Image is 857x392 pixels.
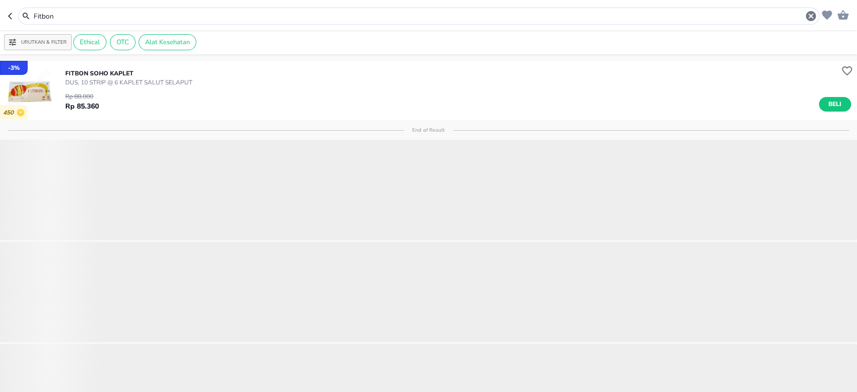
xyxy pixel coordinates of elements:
[65,92,99,101] p: Rp 88.000
[4,34,72,50] button: Urutkan & Filter
[65,78,192,87] p: Dus, 10 strip @ 6 KAPLET SALUT SELAPUT
[139,34,196,50] div: Alat Kesehatan
[33,11,805,22] input: Cari 4000+ produk di sini
[74,38,106,47] span: Ethical
[8,63,20,72] p: - 3 %
[65,69,192,78] p: FITBON Soho KAPLET
[3,109,17,117] p: 450
[21,39,67,46] p: Urutkan & Filter
[73,34,106,50] div: Ethical
[65,101,99,112] p: Rp 85.360
[404,127,453,134] p: End of Result
[819,97,851,112] button: Beli
[110,38,135,47] span: OTC
[826,99,843,110] span: Beli
[110,34,136,50] div: OTC
[139,38,196,47] span: Alat Kesehatan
